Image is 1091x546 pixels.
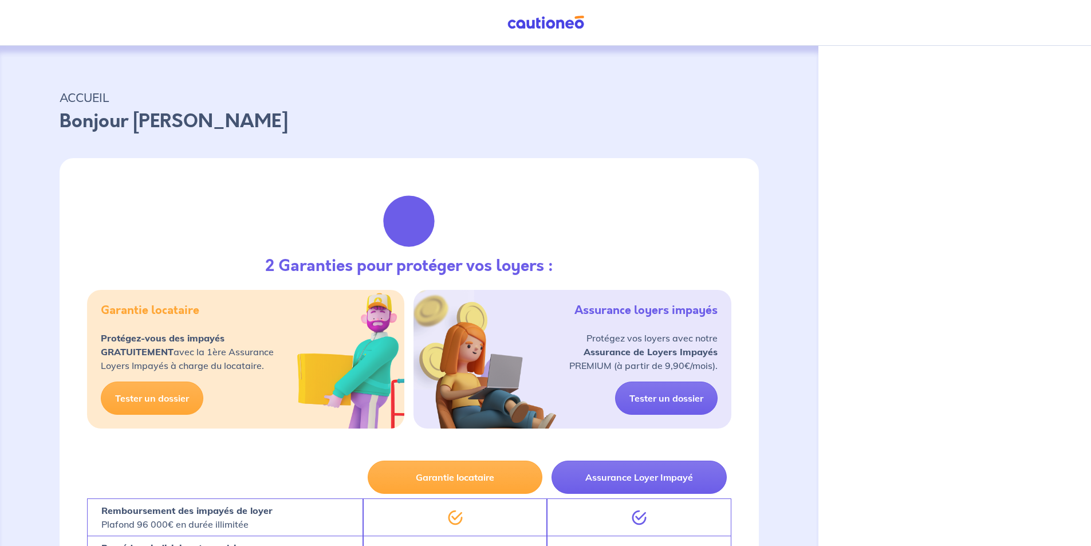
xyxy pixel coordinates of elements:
a: Tester un dossier [101,382,203,415]
strong: Protégez-vous des impayés GRATUITEMENT [101,332,224,358]
p: Bonjour [PERSON_NAME] [60,108,759,135]
h3: 2 Garanties pour protéger vos loyers : [265,257,553,276]
img: justif-loupe [378,190,440,252]
p: ACCUEIL [60,87,759,108]
p: avec la 1ère Assurance Loyers Impayés à charge du locataire. [101,331,274,372]
img: Cautioneo [503,15,589,30]
button: Garantie locataire [368,461,542,494]
h5: Assurance loyers impayés [574,304,718,317]
h5: Garantie locataire [101,304,199,317]
p: Protégez vos loyers avec notre PREMIUM (à partir de 9,90€/mois). [569,331,718,372]
a: Tester un dossier [615,382,718,415]
strong: Remboursement des impayés de loyer [101,505,273,516]
p: Plafond 96 000€ en durée illimitée [101,504,273,531]
strong: Assurance de Loyers Impayés [584,346,718,358]
button: Assurance Loyer Impayé [552,461,726,494]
